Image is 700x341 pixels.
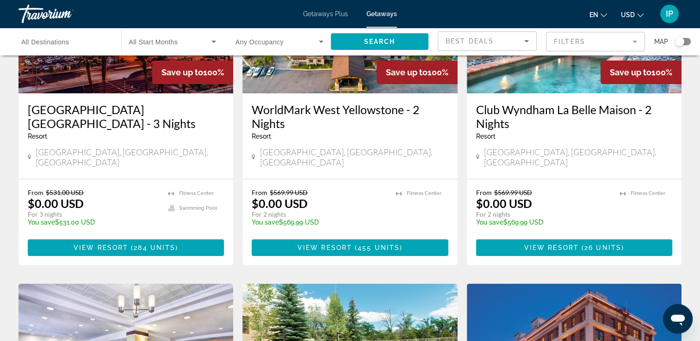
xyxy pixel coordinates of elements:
[446,37,494,45] span: Best Deals
[28,196,84,210] p: $0.00 USD
[657,4,681,24] button: User Menu
[235,38,284,46] span: Any Occupancy
[476,210,610,219] p: For 2 nights
[666,9,673,18] span: IP
[446,36,529,47] mat-select: Sort by
[252,210,386,219] p: For 2 nights
[579,244,624,251] span: ( )
[476,133,496,140] span: Resort
[28,219,159,226] p: $531.00 USD
[364,38,395,45] span: Search
[584,244,621,251] span: 26 units
[331,33,429,50] button: Search
[663,304,693,334] iframe: Button to launch messaging window
[610,67,651,77] span: Save up to
[28,189,43,196] span: From
[589,11,598,18] span: en
[358,244,400,251] span: 455 units
[28,133,47,140] span: Resort
[386,67,427,77] span: Save up to
[631,190,665,196] span: Fitness Center
[297,244,352,251] span: View Resort
[252,219,279,226] span: You save
[28,210,159,219] p: For 3 nights
[46,189,84,196] span: $531.00 USD
[524,244,579,251] span: View Resort
[270,189,308,196] span: $569.99 USD
[252,103,448,130] a: WorldMark West Yellowstone - 2 Nights
[476,219,503,226] span: You save
[152,61,233,84] div: 100%
[252,196,308,210] p: $0.00 USD
[546,31,645,52] button: Filter
[621,8,644,21] button: Change currency
[74,244,128,251] span: View Resort
[601,61,681,84] div: 100%
[28,103,224,130] a: [GEOGRAPHIC_DATA] [GEOGRAPHIC_DATA] - 3 Nights
[589,8,607,21] button: Change language
[252,189,267,196] span: From
[366,10,397,18] a: Getaways
[476,219,610,226] p: $569.99 USD
[621,11,635,18] span: USD
[179,190,214,196] span: Fitness Center
[161,67,203,77] span: Save up to
[476,103,672,130] a: Club Wyndham La Belle Maison - 2 Nights
[19,2,111,26] a: Travorium
[252,133,271,140] span: Resort
[476,189,492,196] span: From
[484,147,672,167] span: [GEOGRAPHIC_DATA], [GEOGRAPHIC_DATA], [GEOGRAPHIC_DATA]
[134,244,175,251] span: 284 units
[494,189,532,196] span: $569.99 USD
[252,239,448,256] button: View Resort(455 units)
[407,190,441,196] span: Fitness Center
[476,239,672,256] button: View Resort(26 units)
[128,244,178,251] span: ( )
[252,219,386,226] p: $569.99 USD
[28,239,224,256] button: View Resort(284 units)
[260,147,448,167] span: [GEOGRAPHIC_DATA], [GEOGRAPHIC_DATA], [GEOGRAPHIC_DATA]
[129,38,178,46] span: All Start Months
[28,219,55,226] span: You save
[352,244,403,251] span: ( )
[654,35,668,48] span: Map
[36,147,224,167] span: [GEOGRAPHIC_DATA], [GEOGRAPHIC_DATA], [GEOGRAPHIC_DATA]
[303,10,348,18] a: Getaways Plus
[377,61,458,84] div: 100%
[476,196,532,210] p: $0.00 USD
[179,205,217,211] span: Swimming Pool
[21,38,69,46] span: All Destinations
